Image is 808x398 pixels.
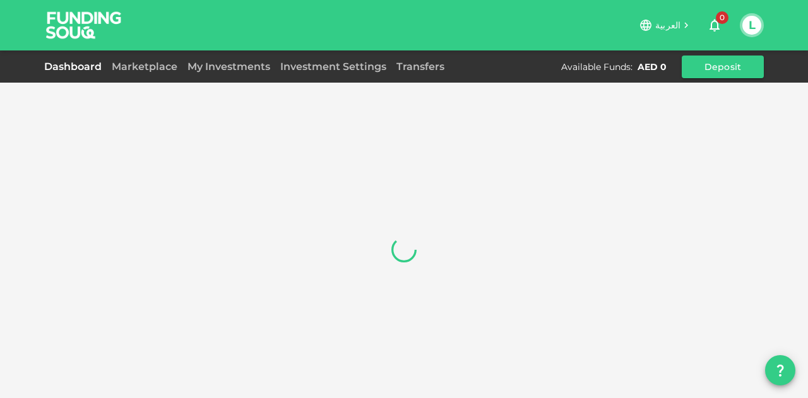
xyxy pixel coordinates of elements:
[561,61,633,73] div: Available Funds :
[275,61,391,73] a: Investment Settings
[391,61,449,73] a: Transfers
[638,61,667,73] div: AED 0
[765,355,795,385] button: question
[742,16,761,35] button: L
[702,13,727,38] button: 0
[716,11,728,24] span: 0
[182,61,275,73] a: My Investments
[44,61,107,73] a: Dashboard
[107,61,182,73] a: Marketplace
[682,56,764,78] button: Deposit
[655,20,680,31] span: العربية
